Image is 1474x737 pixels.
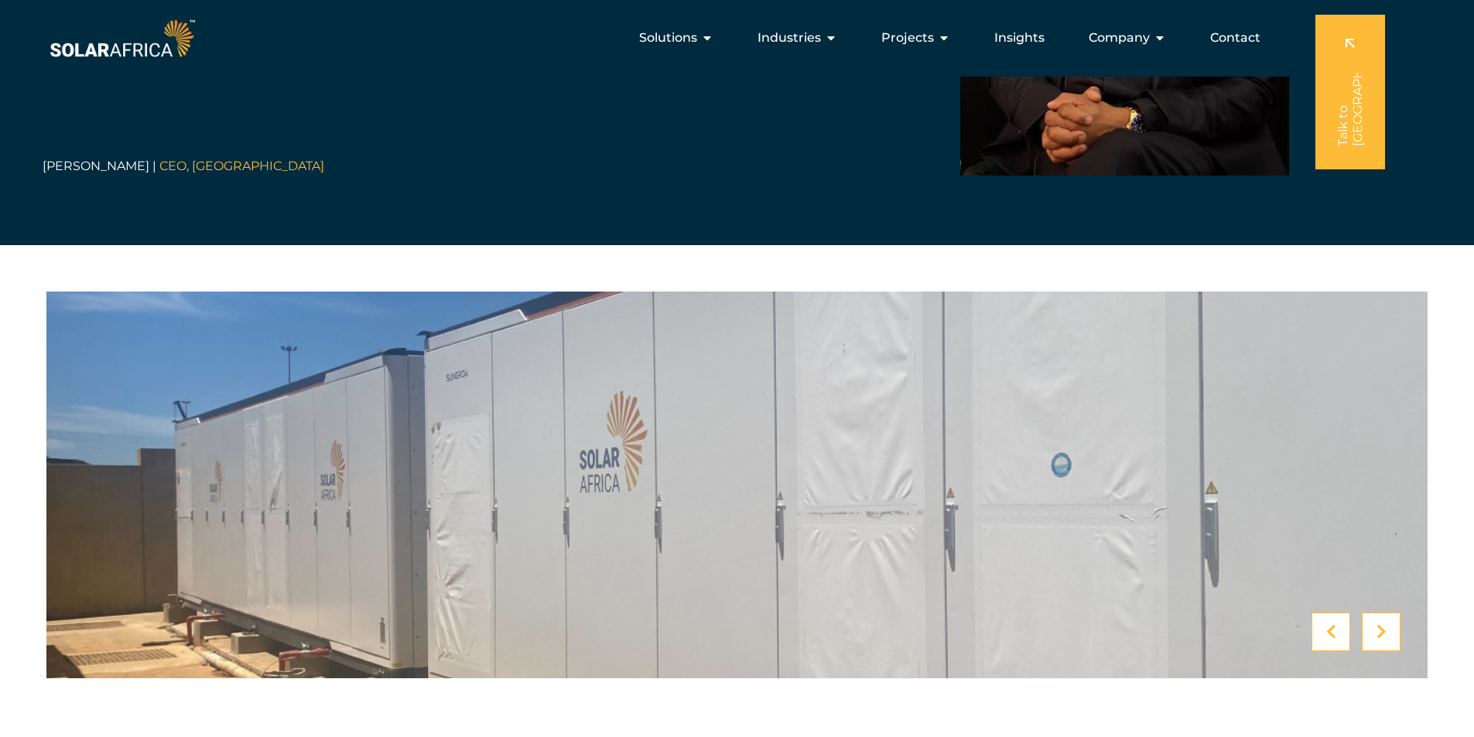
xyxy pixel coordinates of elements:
span: Company [1089,29,1150,47]
a: Contact [1210,29,1260,47]
span: Projects [881,29,934,47]
div: Menu Toggle [198,22,1273,53]
span: CEO, [GEOGRAPHIC_DATA] [159,159,324,173]
a: Insights [994,29,1045,47]
span: Solutions [639,29,697,47]
nav: Menu [198,22,1273,53]
span: [PERSON_NAME] | [43,159,156,173]
span: Industries [758,29,821,47]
